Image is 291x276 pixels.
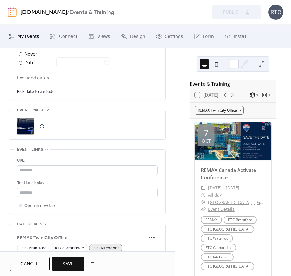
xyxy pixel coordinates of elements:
[8,7,17,17] img: logo
[24,59,110,67] div: Date
[201,184,206,191] div: ​
[208,184,239,191] span: [DATE] - [DATE]
[17,221,42,228] span: Categories
[268,5,283,20] div: RTC
[201,167,256,181] a: REMAX Canada Activate Conference
[45,27,82,45] a: Connect
[20,245,47,252] span: RTC Brantford
[17,234,145,242] span: REMAX Twin City Office
[17,180,156,187] div: Text to display
[17,118,34,135] div: ;
[208,191,222,199] span: All day
[190,80,276,88] div: Events & Training
[20,261,39,268] span: Cancel
[151,27,188,45] a: Settings
[10,257,50,271] button: Cancel
[201,206,206,213] div: ​
[165,32,183,41] span: Settings
[24,202,55,210] span: Open in new tab
[52,257,84,271] button: Save
[70,7,114,18] b: Events & Training
[55,245,84,252] span: RTC Cambridge
[97,32,110,41] span: Views
[202,139,211,143] div: Oct
[17,88,55,96] span: Pick date to exclude
[204,128,209,137] div: 7
[201,199,206,206] div: ​
[189,27,218,45] a: Form
[17,157,156,164] div: URL
[17,146,43,153] span: Event links
[17,42,156,50] div: Ends
[17,75,158,82] span: Excluded dates
[24,51,38,58] div: Never
[208,206,235,212] a: Event Details
[116,27,150,45] a: Design
[63,261,74,268] span: Save
[208,199,265,206] a: [GEOGRAPHIC_DATA] | [GEOGRAPHIC_DATA], [GEOGRAPHIC_DATA]
[59,32,77,41] span: Connect
[4,27,44,45] a: My Events
[201,191,206,199] div: ​
[84,27,115,45] a: Views
[92,245,119,252] span: RTC Kitchener
[20,7,67,18] a: [DOMAIN_NAME]
[130,32,145,41] span: Design
[203,32,214,41] span: Form
[17,32,39,41] span: My Events
[234,32,246,41] span: Install
[220,27,251,45] a: Install
[17,107,44,114] span: Event image
[67,7,70,18] b: /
